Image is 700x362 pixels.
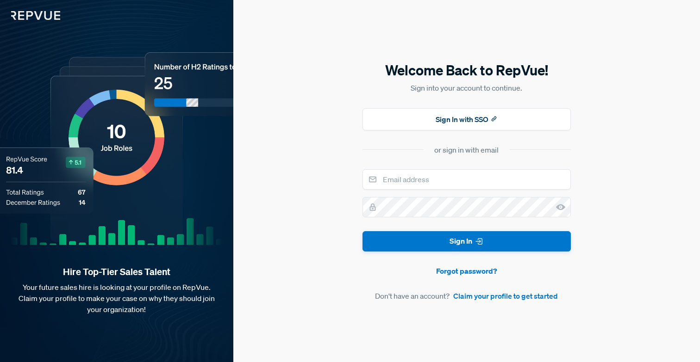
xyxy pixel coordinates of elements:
button: Sign In [362,231,571,252]
input: Email address [362,169,571,190]
h5: Welcome Back to RepVue! [362,61,571,80]
div: or sign in with email [434,144,499,155]
strong: Hire Top-Tier Sales Talent [15,266,219,278]
a: Forgot password? [362,265,571,276]
button: Sign In with SSO [362,108,571,130]
article: Don't have an account? [362,290,571,301]
p: Your future sales hire is looking at your profile on RepVue. Claim your profile to make your case... [15,282,219,315]
a: Claim your profile to get started [453,290,558,301]
p: Sign into your account to continue. [362,82,571,93]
